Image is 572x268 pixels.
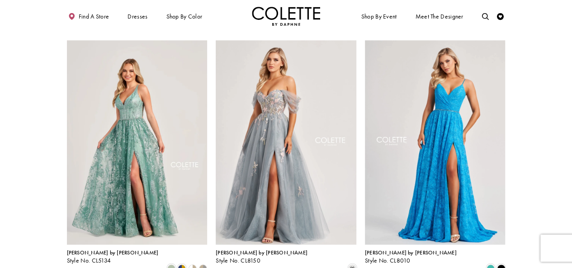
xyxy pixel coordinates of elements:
div: Colette by Daphne Style No. CL8150 [216,250,307,264]
span: [PERSON_NAME] by [PERSON_NAME] [365,249,457,256]
a: Visit Home Page [252,7,321,26]
span: Dresses [126,7,149,26]
span: [PERSON_NAME] by [PERSON_NAME] [216,249,307,256]
a: Check Wishlist [495,7,506,26]
a: Find a store [67,7,111,26]
img: Colette by Daphne [252,7,321,26]
span: Style No. CL5134 [67,257,111,264]
a: Toggle search [480,7,491,26]
a: Visit Colette by Daphne Style No. CL8150 Page [216,40,356,244]
span: Shop By Event [359,7,398,26]
span: Meet the designer [415,13,463,20]
span: Style No. CL8150 [216,257,260,264]
a: Visit Colette by Daphne Style No. CL5134 Page [67,40,208,244]
span: Shop by color [165,7,204,26]
div: Colette by Daphne Style No. CL5134 [67,250,159,264]
span: [PERSON_NAME] by [PERSON_NAME] [67,249,159,256]
span: Style No. CL8010 [365,257,411,264]
a: Visit Colette by Daphne Style No. CL8010 Page [365,40,506,244]
a: Meet the designer [414,7,465,26]
span: Shop by color [166,13,202,20]
span: Shop By Event [361,13,397,20]
span: Dresses [128,13,147,20]
div: Colette by Daphne Style No. CL8010 [365,250,457,264]
span: Find a store [79,13,109,20]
